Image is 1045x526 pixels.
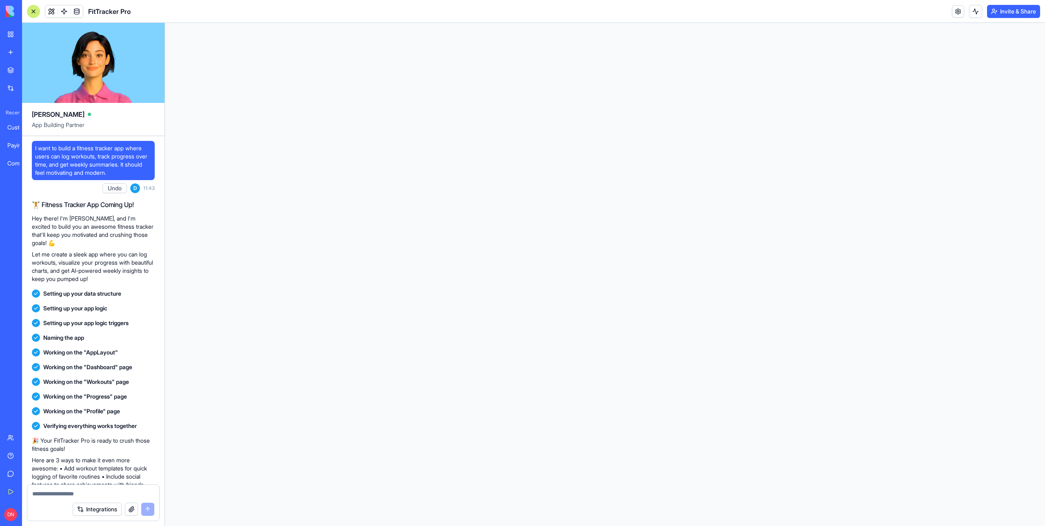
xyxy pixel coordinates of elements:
span: Setting up your app logic triggers [43,319,129,327]
p: Here are 3 ways to make it even more awesome: • Add workout templates for quick logging of favori... [32,456,155,505]
div: Paying Users Analytics Dashboard [7,141,30,149]
span: [PERSON_NAME] [32,109,84,119]
a: Customer Analytics Dashboard [2,119,35,136]
span: D [130,183,140,193]
span: 11:43 [143,185,155,192]
span: Recent [2,109,20,116]
span: Working on the "Dashboard" page [43,363,132,371]
img: logo [6,6,56,17]
span: Working on the "Profile" page [43,407,120,415]
span: Naming the app [43,334,84,342]
span: I want to build a fitness tracker app where users can log workouts, track progress over time, and... [35,144,151,177]
button: Integrations [73,503,122,516]
p: Hey there! I'm [PERSON_NAME], and I'm excited to build you an awesome fitness tracker that'll kee... [32,214,155,247]
span: Working on the "AppLayout" [43,348,118,357]
button: Undo [102,183,127,193]
h2: 🏋️ Fitness Tracker App Coming Up! [32,200,155,210]
span: Setting up your data structure [43,290,121,298]
span: Working on the "Progress" page [43,392,127,401]
span: App Building Partner [32,121,155,136]
span: Verifying everything works together [43,422,137,430]
button: Invite & Share [987,5,1040,18]
span: FitTracker Pro [88,7,131,16]
p: 🎉 Your FitTracker Pro is ready to crush those fitness goals! [32,437,155,453]
span: DN [4,508,17,521]
a: Paying Users Analytics Dashboard [2,137,35,154]
span: Setting up your app logic [43,304,107,312]
span: Working on the "Workouts" page [43,378,129,386]
div: Combat Coach [7,159,30,167]
a: Combat Coach [2,155,35,172]
p: Let me create a sleek app where you can log workouts, visualize your progress with beautiful char... [32,250,155,283]
div: Customer Analytics Dashboard [7,123,30,131]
